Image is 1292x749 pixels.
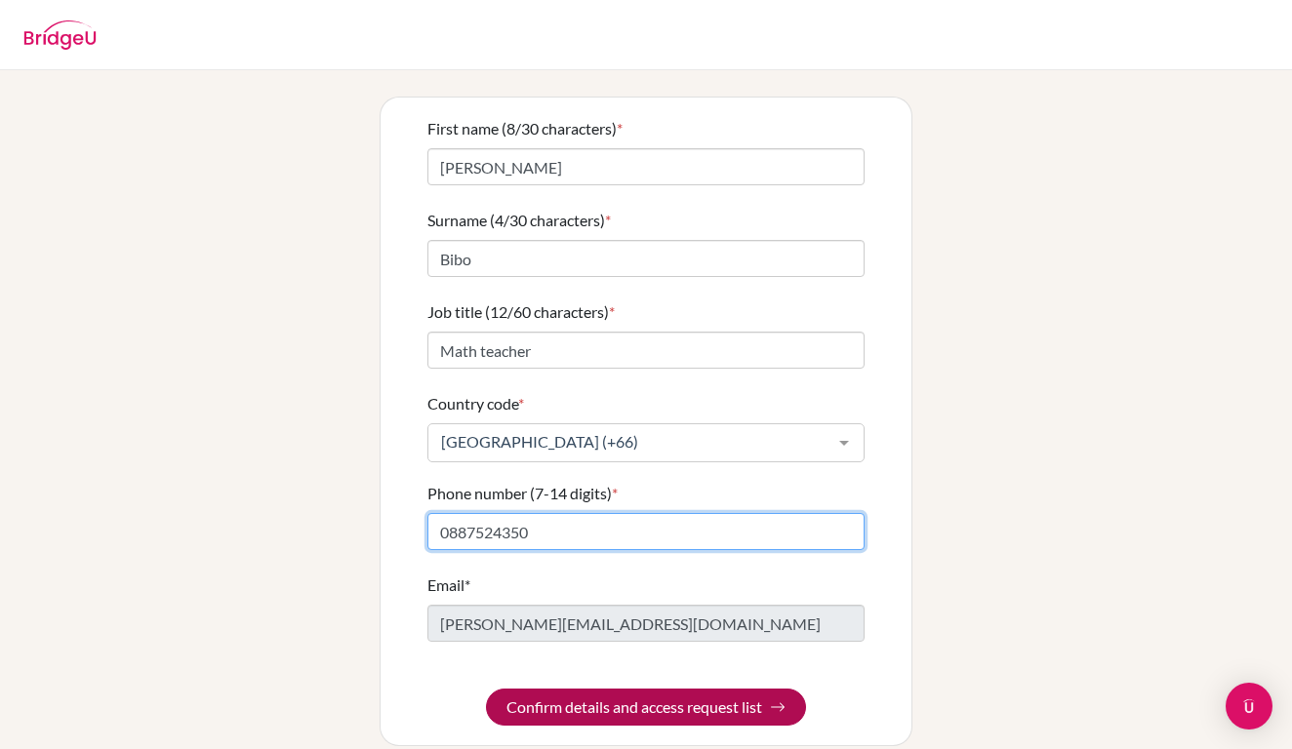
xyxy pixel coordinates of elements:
input: Enter your number [427,513,865,550]
button: Confirm details and access request list [486,689,806,726]
label: Country code [427,392,524,415]
span: [GEOGRAPHIC_DATA] (+66) [436,432,825,452]
div: Open Intercom Messenger [1226,683,1272,729]
input: Enter your first name [427,148,865,185]
label: First name (8/30 characters) [427,117,623,140]
img: BridgeU logo [23,20,97,50]
label: Email* [427,573,470,597]
label: Job title (12/60 characters) [427,300,615,324]
img: Arrow right [770,699,786,715]
label: Surname (4/30 characters) [427,209,611,232]
label: Phone number (7-14 digits) [427,482,618,505]
input: Enter your surname [427,240,865,277]
input: Enter your job title [427,332,865,369]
